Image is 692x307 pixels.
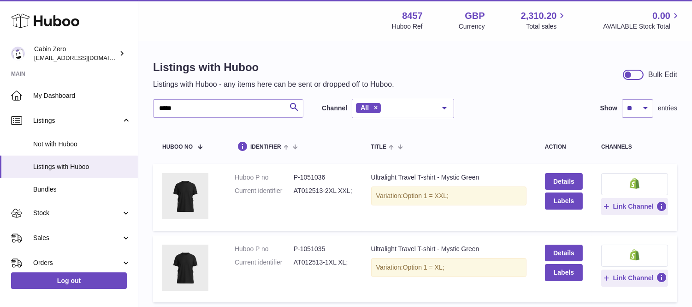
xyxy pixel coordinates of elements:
span: identifier [250,144,281,150]
button: Labels [545,264,583,281]
img: internalAdmin-8457@internal.huboo.com [11,47,25,60]
div: Ultralight Travel T-shirt - Mystic Green [371,245,526,253]
button: Link Channel [601,198,668,215]
span: Bundles [33,185,131,194]
span: entries [658,104,677,113]
span: My Dashboard [33,91,131,100]
img: shopify-small.png [630,178,639,189]
span: 2,310.20 [521,10,557,22]
span: Option 1 = XXL; [403,192,449,199]
strong: 8457 [402,10,423,22]
div: Cabin Zero [34,45,117,62]
span: Not with Huboo [33,140,131,149]
img: Ultralight Travel T-shirt - Mystic Green [162,173,208,219]
dd: AT012513-1XL XL; [294,258,353,267]
div: Huboo Ref [392,22,423,31]
a: Details [545,173,583,190]
span: Link Channel [613,202,654,211]
dd: AT012513-2XL XXL; [294,187,353,195]
h1: Listings with Huboo [153,60,394,75]
span: 0.00 [652,10,670,22]
label: Show [600,104,617,113]
span: Option 1 = XL; [403,264,444,271]
dd: P-1051035 [294,245,353,253]
a: Details [545,245,583,261]
span: [EMAIL_ADDRESS][DOMAIN_NAME] [34,54,136,61]
span: Listings [33,116,121,125]
span: All [361,104,369,111]
img: Ultralight Travel T-shirt - Mystic Green [162,245,208,291]
span: Sales [33,234,121,242]
a: 2,310.20 Total sales [521,10,568,31]
span: title [371,144,386,150]
div: Ultralight Travel T-shirt - Mystic Green [371,173,526,182]
span: Listings with Huboo [33,163,131,171]
div: Bulk Edit [648,70,677,80]
div: Currency [459,22,485,31]
span: Orders [33,259,121,267]
dt: Huboo P no [235,173,294,182]
span: AVAILABLE Stock Total [603,22,681,31]
dt: Current identifier [235,187,294,195]
div: Variation: [371,187,526,205]
a: Log out [11,272,127,289]
span: Total sales [526,22,567,31]
dd: P-1051036 [294,173,353,182]
div: channels [601,144,668,150]
label: Channel [322,104,347,113]
div: action [545,144,583,150]
span: Link Channel [613,274,654,282]
div: Variation: [371,258,526,277]
span: Stock [33,209,121,217]
span: Huboo no [162,144,193,150]
img: shopify-small.png [630,249,639,260]
dt: Current identifier [235,258,294,267]
button: Link Channel [601,270,668,286]
dt: Huboo P no [235,245,294,253]
p: Listings with Huboo - any items here can be sent or dropped off to Huboo. [153,79,394,90]
a: 0.00 AVAILABLE Stock Total [603,10,681,31]
button: Labels [545,193,583,209]
strong: GBP [465,10,485,22]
